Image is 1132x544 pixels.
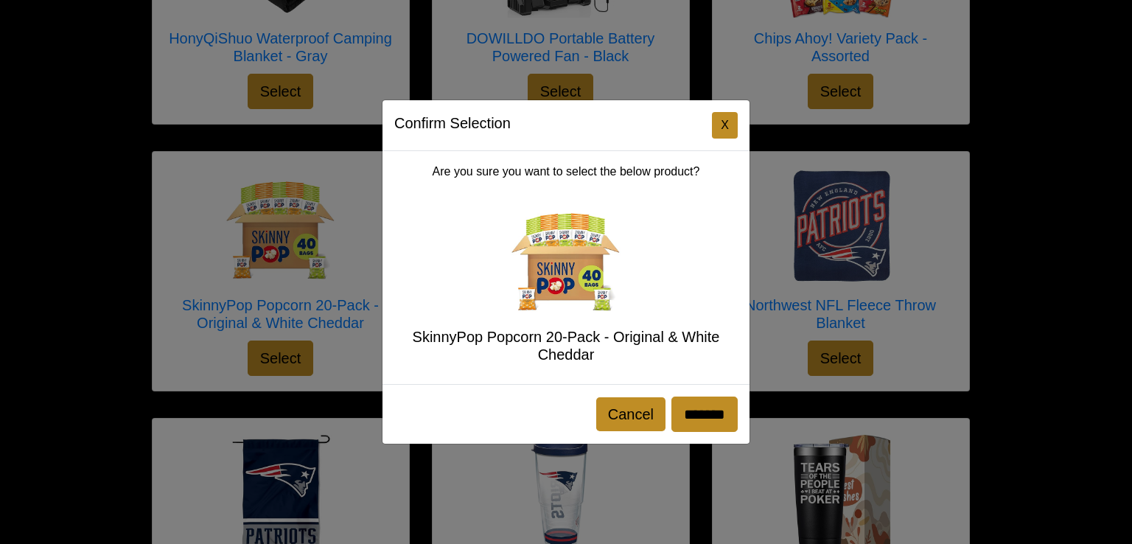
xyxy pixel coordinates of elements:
[382,151,750,384] div: Are you sure you want to select the below product?
[394,112,511,134] h5: Confirm Selection
[596,397,665,431] button: Cancel
[394,328,738,363] h5: SkinnyPop Popcorn 20-Pack - Original & White Cheddar
[507,198,625,316] img: SkinnyPop Popcorn 20-Pack - Original & White Cheddar
[712,112,738,139] button: Close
